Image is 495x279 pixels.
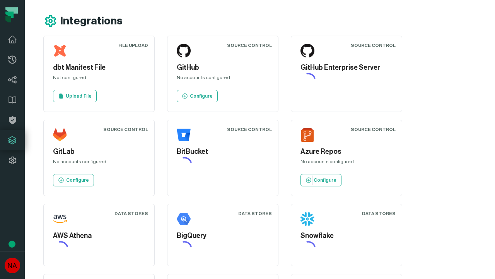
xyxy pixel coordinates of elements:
img: GitLab [53,128,67,142]
h5: dbt Manifest File [53,62,145,73]
div: No accounts configured [300,158,393,168]
h5: GitHub Enterprise Server [300,62,393,73]
div: File Upload [118,42,148,48]
img: BigQuery [177,212,191,226]
h5: GitLab [53,146,145,157]
h5: Snowflake [300,231,393,241]
img: avatar of No Repos Account [5,258,20,273]
a: Configure [177,90,218,102]
div: Source Control [227,42,272,48]
p: Configure [314,177,336,183]
div: Tooltip anchor [9,241,15,248]
div: Data Stores [114,210,148,217]
img: Snowflake [300,212,314,226]
img: Azure Repos [300,128,314,142]
img: BitBucket [177,128,191,142]
h5: BitBucket [177,146,269,157]
h5: Azure Repos [300,146,393,157]
a: Upload File [53,90,97,102]
a: Configure [53,174,94,186]
div: Source Control [227,126,272,133]
div: Source Control [351,126,396,133]
img: GitHub Enterprise Server [300,44,314,58]
h5: GitHub [177,62,269,73]
h5: AWS Athena [53,231,145,241]
p: Configure [190,93,213,99]
img: AWS Athena [53,212,67,226]
div: Source Control [351,42,396,48]
div: Data Stores [362,210,396,217]
div: Source Control [103,126,148,133]
div: No accounts configured [177,74,269,84]
div: Not configured [53,74,145,84]
div: No accounts configured [53,158,145,168]
img: GitHub [177,44,191,58]
img: dbt Manifest File [53,44,67,58]
p: Configure [66,177,89,183]
div: Data Stores [238,210,272,217]
h1: Integrations [60,14,123,28]
h5: BigQuery [177,231,269,241]
a: Configure [300,174,341,186]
